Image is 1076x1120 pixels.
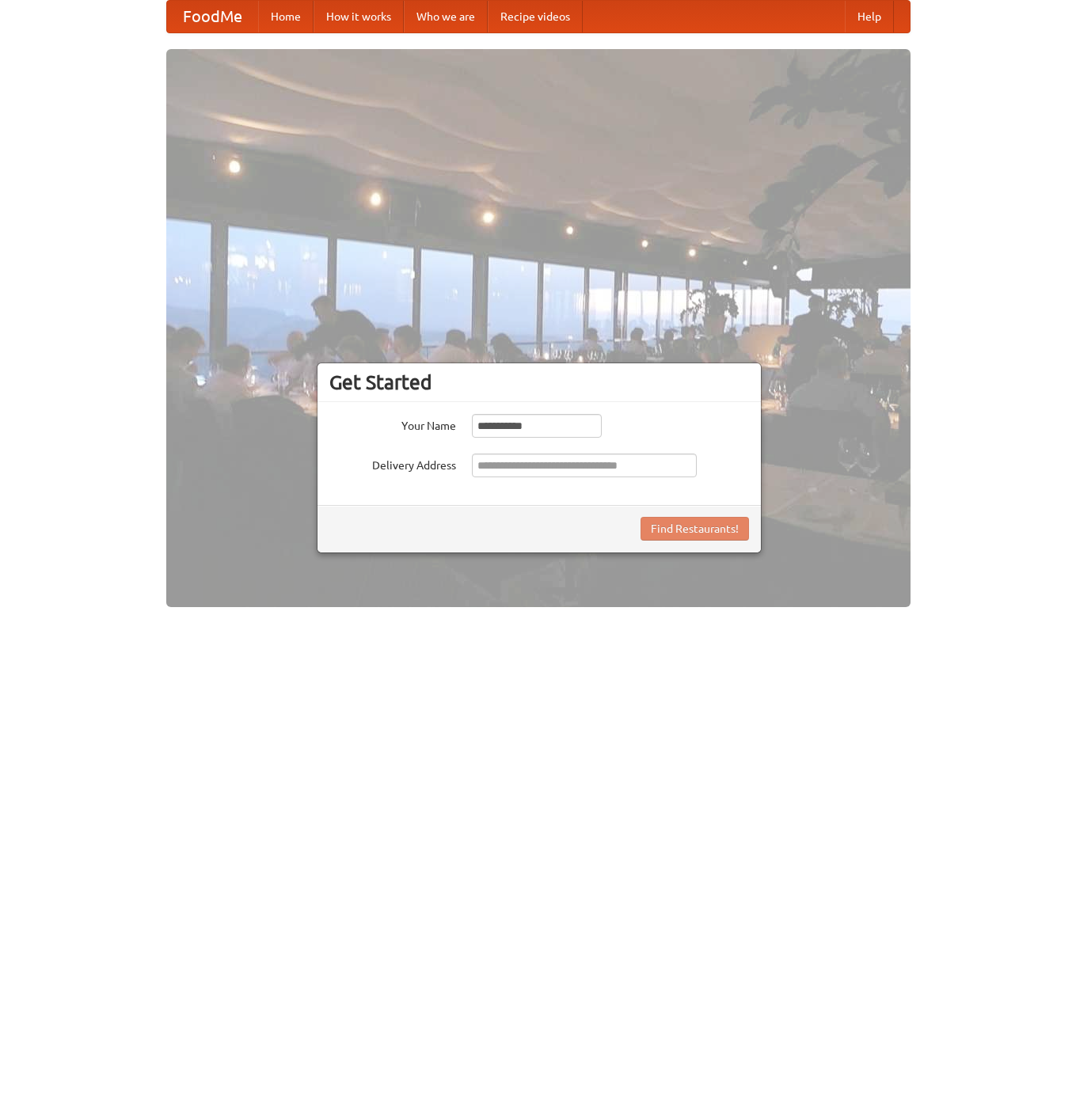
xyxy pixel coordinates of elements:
[329,414,456,434] label: Your Name
[258,1,314,32] a: Home
[329,370,749,394] h3: Get Started
[314,1,404,32] a: How it works
[845,1,894,32] a: Help
[641,517,749,541] button: Find Restaurants!
[488,1,583,32] a: Recipe videos
[329,454,456,473] label: Delivery Address
[404,1,488,32] a: Who we are
[167,1,258,32] a: FoodMe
